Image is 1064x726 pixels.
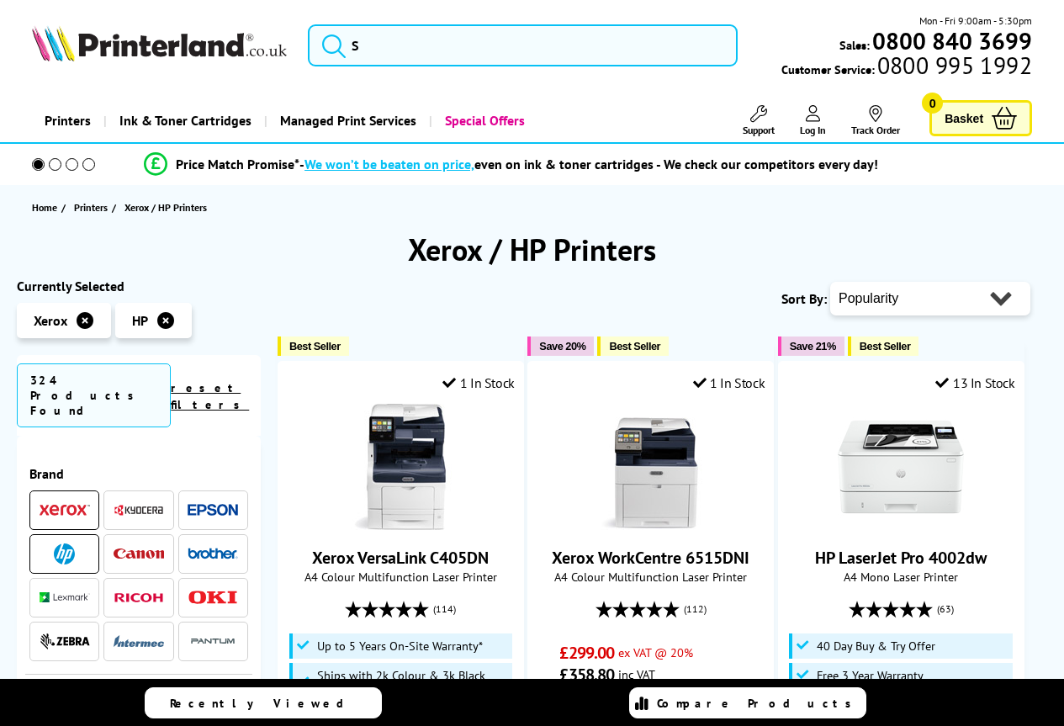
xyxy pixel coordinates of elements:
[114,593,164,602] img: Ricoh
[170,696,361,711] span: Recently Viewed
[317,669,508,696] span: Ships with 2k Colour & 3k Black Toner*
[872,25,1032,56] b: 0800 840 3699
[817,669,924,682] span: Free 3 Year Warranty
[537,569,765,585] span: A4 Colour Multifunction Laser Printer
[188,631,238,651] img: Pantum
[188,548,238,559] img: Brother
[838,404,964,530] img: HP LaserJet Pro 4002dw
[317,639,483,653] span: Up to 5 Years On-Site Warranty*
[851,105,900,136] a: Track Order
[32,99,103,142] a: Printers
[790,340,836,352] span: Save 21%
[559,664,614,686] span: £358.80
[935,374,1014,391] div: 13 In Stock
[176,156,299,172] span: Price Match Promise*
[609,340,660,352] span: Best Seller
[848,337,919,356] button: Best Seller
[188,587,238,608] a: OKI
[278,337,349,356] button: Best Seller
[937,593,954,625] span: (63)
[778,337,844,356] button: Save 21%
[74,199,108,216] span: Printers
[817,639,935,653] span: 40 Day Buy & Try Offer
[29,465,248,482] span: Brand
[188,543,238,564] a: Brother
[337,517,463,533] a: Xerox VersaLink C405DN
[289,340,341,352] span: Best Seller
[433,593,456,625] span: (114)
[743,124,775,136] span: Support
[588,517,714,533] a: Xerox WorkCentre 6515DNI
[870,33,1032,49] a: 0800 840 3699
[552,547,749,569] a: Xerox WorkCentre 6515DNI
[800,105,826,136] a: Log In
[40,504,90,516] img: Xerox
[119,99,251,142] span: Ink & Toner Cartridges
[32,25,287,65] a: Printerland Logo
[299,156,878,172] div: - even on ink & toner cartridges - We check our competitors every day!
[442,374,515,391] div: 1 In Stock
[743,105,775,136] a: Support
[787,569,1015,585] span: A4 Mono Laser Printer
[114,631,164,652] a: Intermec
[693,374,765,391] div: 1 In Stock
[114,635,164,647] img: Intermec
[429,99,537,142] a: Special Offers
[304,156,474,172] span: We won’t be beaten on price,
[132,312,148,329] span: HP
[618,666,655,682] span: inc VAT
[922,93,943,114] span: 0
[114,548,164,559] img: Canon
[815,547,987,569] a: HP LaserJet Pro 4002dw
[875,57,1032,73] span: 0800 995 1992
[539,340,585,352] span: Save 20%
[17,230,1047,269] h1: Xerox / HP Printers
[337,404,463,530] img: Xerox VersaLink C405DN
[40,543,90,564] a: HP
[597,337,669,356] button: Best Seller
[838,517,964,533] a: HP LaserJet Pro 4002dw
[40,633,90,649] img: Zebra
[171,380,249,412] a: reset filters
[684,593,707,625] span: (112)
[188,504,238,517] img: Epson
[188,500,238,521] a: Epson
[588,404,714,530] img: Xerox WorkCentre 6515DNI
[800,124,826,136] span: Log In
[264,99,429,142] a: Managed Print Services
[114,504,164,517] img: Kyocera
[145,687,382,718] a: Recently Viewed
[40,500,90,521] a: Xerox
[945,107,983,130] span: Basket
[781,57,1032,77] span: Customer Service:
[114,543,164,564] a: Canon
[54,543,75,564] img: HP
[124,201,207,214] span: Xerox / HP Printers
[929,100,1032,136] a: Basket 0
[559,642,614,664] span: £299.00
[17,278,261,294] div: Currently Selected
[860,340,911,352] span: Best Seller
[629,687,866,718] a: Compare Products
[32,199,61,216] a: Home
[919,13,1032,29] span: Mon - Fri 9:00am - 5:30pm
[8,150,1014,179] li: modal_Promise
[781,290,827,307] span: Sort By:
[308,24,738,66] input: S
[40,587,90,608] a: Lexmark
[188,631,238,652] a: Pantum
[618,644,693,660] span: ex VAT @ 20%
[657,696,860,711] span: Compare Products
[40,592,90,602] img: Lexmark
[839,37,870,53] span: Sales:
[114,587,164,608] a: Ricoh
[103,99,264,142] a: Ink & Toner Cartridges
[34,312,67,329] span: Xerox
[17,363,171,427] span: 324 Products Found
[32,25,287,61] img: Printerland Logo
[312,547,489,569] a: Xerox VersaLink C405DN
[188,591,238,605] img: OKI
[40,631,90,652] a: Zebra
[287,569,515,585] span: A4 Colour Multifunction Laser Printer
[114,500,164,521] a: Kyocera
